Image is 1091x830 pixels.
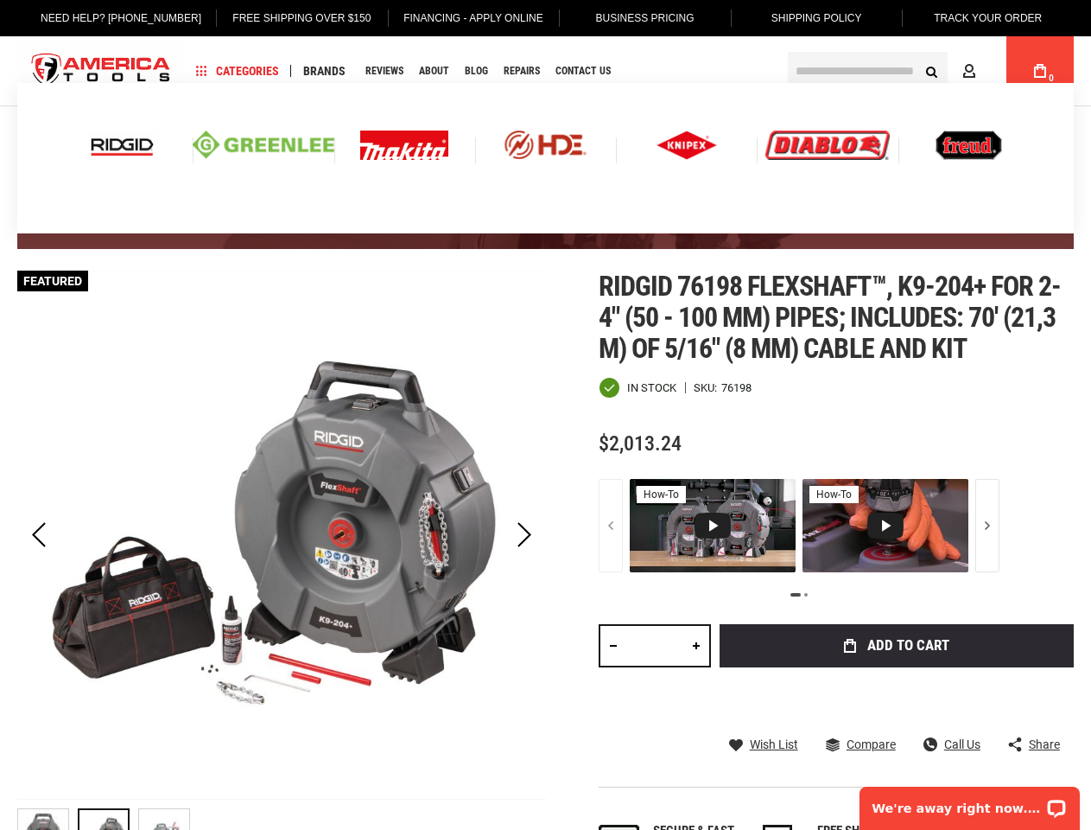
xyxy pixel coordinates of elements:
[196,65,279,77] span: Categories
[17,39,185,104] a: store logo
[867,638,949,653] span: Add to Cart
[496,60,548,83] a: Repairs
[848,776,1091,830] iframe: LiveChat chat widget
[465,66,488,76] span: Blog
[923,737,980,752] a: Call Us
[17,39,185,104] img: America Tools
[657,131,717,160] img: Knipex logo
[188,60,287,83] a: Categories
[17,271,546,800] img: RIDGID 76198 FLEXSHAFT™, K9-204+ FOR 2-4" (50 - 100 MM) PIPES; INCLUDES: 70' (21,3 M) OF 5/16" (8...
[419,66,449,76] span: About
[504,66,540,76] span: Repairs
[1029,738,1060,750] span: Share
[358,60,411,83] a: Reviews
[295,60,353,83] a: Brands
[721,382,752,393] div: 76198
[193,131,333,159] img: Greenlee logo
[360,131,448,160] img: Makita Logo
[716,673,1077,723] iframe: Secure express checkout frame
[915,54,948,87] button: Search
[826,737,896,752] a: Compare
[720,624,1074,667] button: Add to Cart
[599,270,1062,365] span: Ridgid 76198 flexshaft™, k9-204+ for 2-4" (50 - 100 mm) pipes; includes: 70' (21,3 m) of 5/16" (8...
[86,131,158,160] img: Ridgid logo
[847,738,896,750] span: Compare
[365,66,403,76] span: Reviews
[729,737,798,752] a: Wish List
[548,60,618,83] a: Contact Us
[694,382,721,393] strong: SKU
[627,382,676,393] span: In stock
[750,738,798,750] span: Wish List
[475,131,616,159] img: HDE logo
[936,131,1001,160] img: Freud logo
[17,271,60,800] div: Previous
[555,66,611,76] span: Contact Us
[944,738,980,750] span: Call Us
[1049,73,1054,83] span: 0
[303,65,346,77] span: Brands
[765,131,890,160] img: Diablo logo
[503,271,546,800] div: Next
[411,60,457,83] a: About
[599,377,676,399] div: Availability
[599,431,682,456] span: $2,013.24
[771,12,862,24] span: Shipping Policy
[457,60,496,83] a: Blog
[1024,36,1056,105] a: 0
